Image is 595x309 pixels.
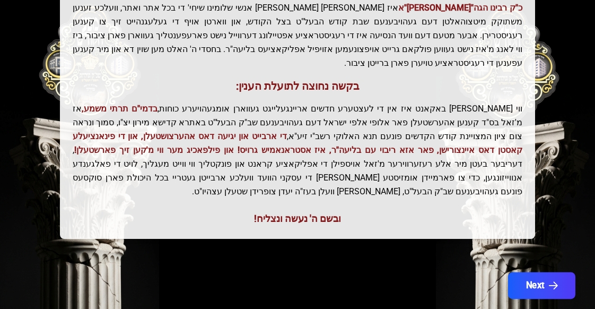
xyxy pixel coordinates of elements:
span: די ארבייט און יגיעה דאס אהערצושטעלן, און די פינאנציעלע קאסטן דאס איינצורישן, פאר אזא ריבוי עם בלי... [73,131,522,155]
span: בדמי"ם תרתי משמע, [82,104,157,114]
h3: בקשה נחוצה לתועלת הענין: [73,79,522,93]
button: Next [508,272,575,299]
div: ובשם ה' נעשה ונצליח! [73,211,522,226]
p: ווי [PERSON_NAME] באקאנט איז אין די לעצטערע חדשים אריינגעלייגט געווארן אומגעהויערע כוחות, אז מ'זא... [73,102,522,199]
